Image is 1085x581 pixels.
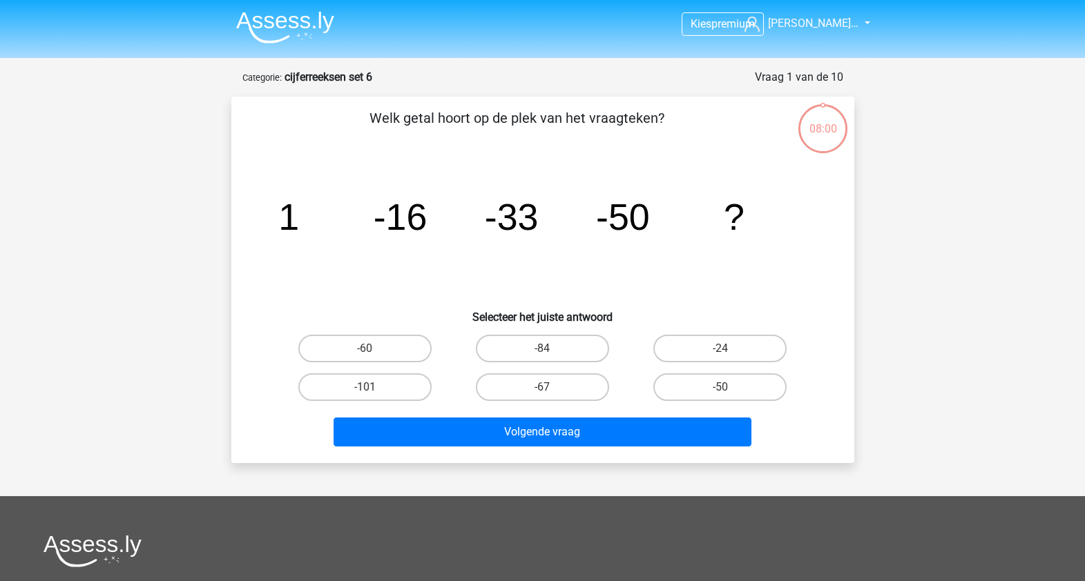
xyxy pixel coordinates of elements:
h6: Selecteer het juiste antwoord [253,299,832,324]
strong: cijferreeksen set 6 [285,70,372,83]
img: Assessly [236,11,334,43]
label: -24 [653,335,787,362]
tspan: -33 [484,196,538,237]
label: -101 [298,373,432,401]
tspan: ? [724,196,745,237]
span: [PERSON_NAME]… [768,17,858,30]
div: Vraag 1 van de 10 [755,69,843,86]
img: Assessly logo [44,535,142,567]
label: -84 [476,335,609,362]
span: premium [711,17,755,30]
a: [PERSON_NAME]… [739,15,860,32]
label: -67 [476,373,609,401]
button: Volgende vraag [334,417,751,446]
tspan: -50 [596,196,650,237]
tspan: 1 [278,196,299,237]
span: Kies [691,17,711,30]
label: -60 [298,335,432,362]
p: Welk getal hoort op de plek van het vraagteken? [253,108,780,149]
a: Kiespremium [682,14,763,33]
small: Categorie: [242,72,282,83]
tspan: -16 [373,196,427,237]
div: 08:00 [797,103,849,137]
label: -50 [653,373,787,401]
